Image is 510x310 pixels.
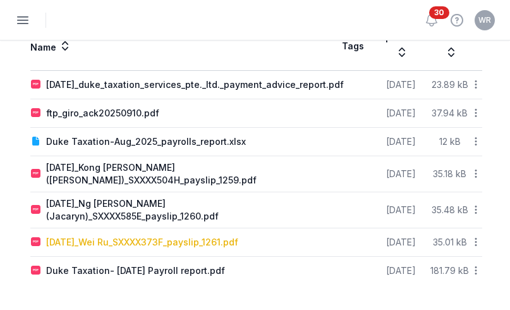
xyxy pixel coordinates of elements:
img: pdf.svg [31,266,41,276]
td: 35.18 kB [430,156,470,192]
div: Duke Taxation- [DATE] Payroll report.pdf [46,264,225,277]
span: [DATE] [386,108,416,118]
span: WR [478,16,491,24]
span: 30 [429,6,449,19]
div: [DATE]_duke_taxation_services_pte._ltd._payment_advice_report.pdf [46,78,344,91]
th: Tags [334,22,372,71]
td: 12 kB [430,128,470,156]
div: [DATE]_Kong [PERSON_NAME] ([PERSON_NAME])_SXXXX504H_payslip_1259.pdf [46,161,334,187]
th: Size [430,22,470,71]
th: Uploaded [372,22,430,71]
img: document.svg [31,137,41,147]
span: [DATE] [386,136,416,147]
img: pdf.svg [31,80,41,90]
div: ftp_giro_ack20250910.pdf [46,107,159,120]
img: pdf.svg [31,169,41,179]
span: [DATE] [386,79,416,90]
td: 23.89 kB [430,71,470,99]
img: pdf.svg [31,108,41,118]
iframe: Chat Widget [282,163,510,310]
th: Name [30,22,334,71]
td: 37.94 kB [430,99,470,128]
img: pdf.svg [31,237,41,247]
img: pdf.svg [31,205,41,215]
div: [DATE]_Wei Ru_SXXXX373F_payslip_1261.pdf [46,236,238,249]
button: WR [475,10,495,30]
div: Duke Taxation-Aug_2025_payrolls_report.xlsx [46,135,246,148]
div: [DATE]_Ng [PERSON_NAME] (Jacaryn)_SXXXX585E_payslip_1260.pdf [46,197,334,223]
